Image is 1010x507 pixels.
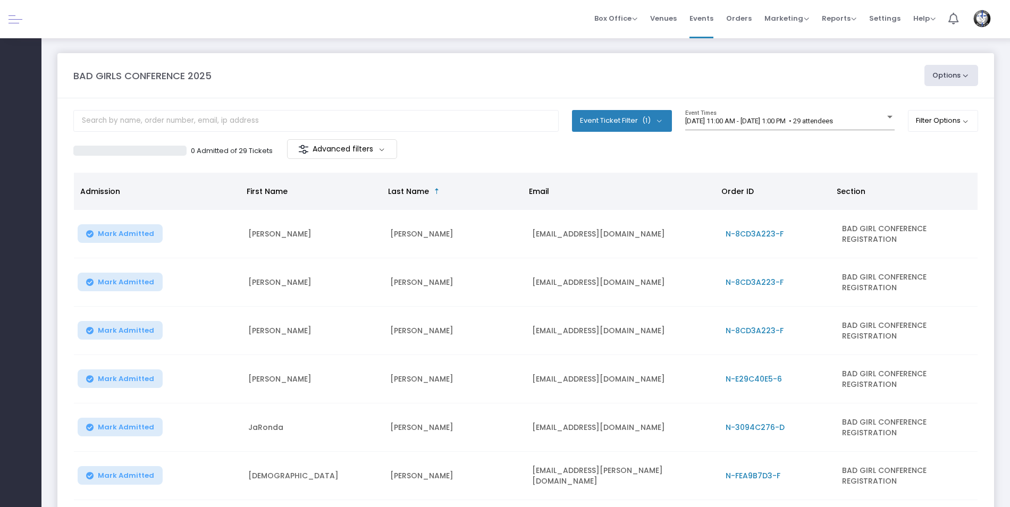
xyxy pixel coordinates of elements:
span: Mark Admitted [98,375,154,383]
td: BAD GIRL CONFERENCE REGISTRATION [836,403,978,452]
span: Mark Admitted [98,278,154,286]
span: Help [913,13,936,23]
td: [PERSON_NAME] [384,307,526,355]
span: N-8CD3A223-F [726,325,784,336]
span: N-E29C40E5-6 [726,374,782,384]
td: BAD GIRL CONFERENCE REGISTRATION [836,307,978,355]
td: [EMAIL_ADDRESS][PERSON_NAME][DOMAIN_NAME] [526,452,719,500]
td: BAD GIRL CONFERENCE REGISTRATION [836,355,978,403]
td: [PERSON_NAME] [242,355,384,403]
p: 0 Admitted of 29 Tickets [191,146,273,156]
span: [DATE] 11:00 AM - [DATE] 1:00 PM • 29 attendees [685,117,833,125]
span: Box Office [594,13,637,23]
span: Sortable [433,187,441,196]
span: N-3094C276-D [726,422,785,433]
td: BAD GIRL CONFERENCE REGISTRATION [836,258,978,307]
m-panel-title: BAD GIRLS CONFERENCE 2025 [73,69,212,83]
span: (1) [642,116,651,125]
td: [PERSON_NAME] [384,258,526,307]
td: [PERSON_NAME] [384,355,526,403]
td: [PERSON_NAME] [242,210,384,258]
img: filter [298,144,309,155]
button: Mark Admitted [78,273,163,291]
td: [EMAIL_ADDRESS][DOMAIN_NAME] [526,307,719,355]
td: BAD GIRL CONFERENCE REGISTRATION [836,210,978,258]
span: Last Name [388,186,429,197]
span: Mark Admitted [98,326,154,335]
span: Section [837,186,865,197]
button: Mark Admitted [78,321,163,340]
button: Mark Admitted [78,369,163,388]
td: [EMAIL_ADDRESS][DOMAIN_NAME] [526,258,719,307]
td: [PERSON_NAME] [384,452,526,500]
td: [EMAIL_ADDRESS][DOMAIN_NAME] [526,403,719,452]
span: Orders [726,5,752,32]
td: [EMAIL_ADDRESS][DOMAIN_NAME] [526,355,719,403]
button: Options [924,65,979,86]
span: Reports [822,13,856,23]
button: Mark Admitted [78,466,163,485]
td: [DEMOGRAPHIC_DATA] [242,452,384,500]
td: [EMAIL_ADDRESS][DOMAIN_NAME] [526,210,719,258]
span: N-8CD3A223-F [726,229,784,239]
button: Mark Admitted [78,224,163,243]
span: N-FEA9B7D3-F [726,470,780,481]
m-button: Advanced filters [287,139,397,159]
td: [PERSON_NAME] [384,403,526,452]
span: Order ID [721,186,754,197]
span: Venues [650,5,677,32]
span: Admission [80,186,120,197]
td: JaRonda [242,403,384,452]
span: Mark Admitted [98,471,154,480]
button: Filter Options [908,110,979,131]
td: [PERSON_NAME] [242,307,384,355]
span: Settings [869,5,900,32]
span: Events [689,5,713,32]
span: Mark Admitted [98,423,154,432]
span: First Name [247,186,288,197]
td: [PERSON_NAME] [242,258,384,307]
span: Mark Admitted [98,230,154,238]
input: Search by name, order number, email, ip address [73,110,559,132]
button: Mark Admitted [78,418,163,436]
td: BAD GIRL CONFERENCE REGISTRATION [836,452,978,500]
span: N-8CD3A223-F [726,277,784,288]
button: Event Ticket Filter(1) [572,110,672,131]
td: [PERSON_NAME] [384,210,526,258]
span: Email [529,186,549,197]
span: Marketing [764,13,809,23]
